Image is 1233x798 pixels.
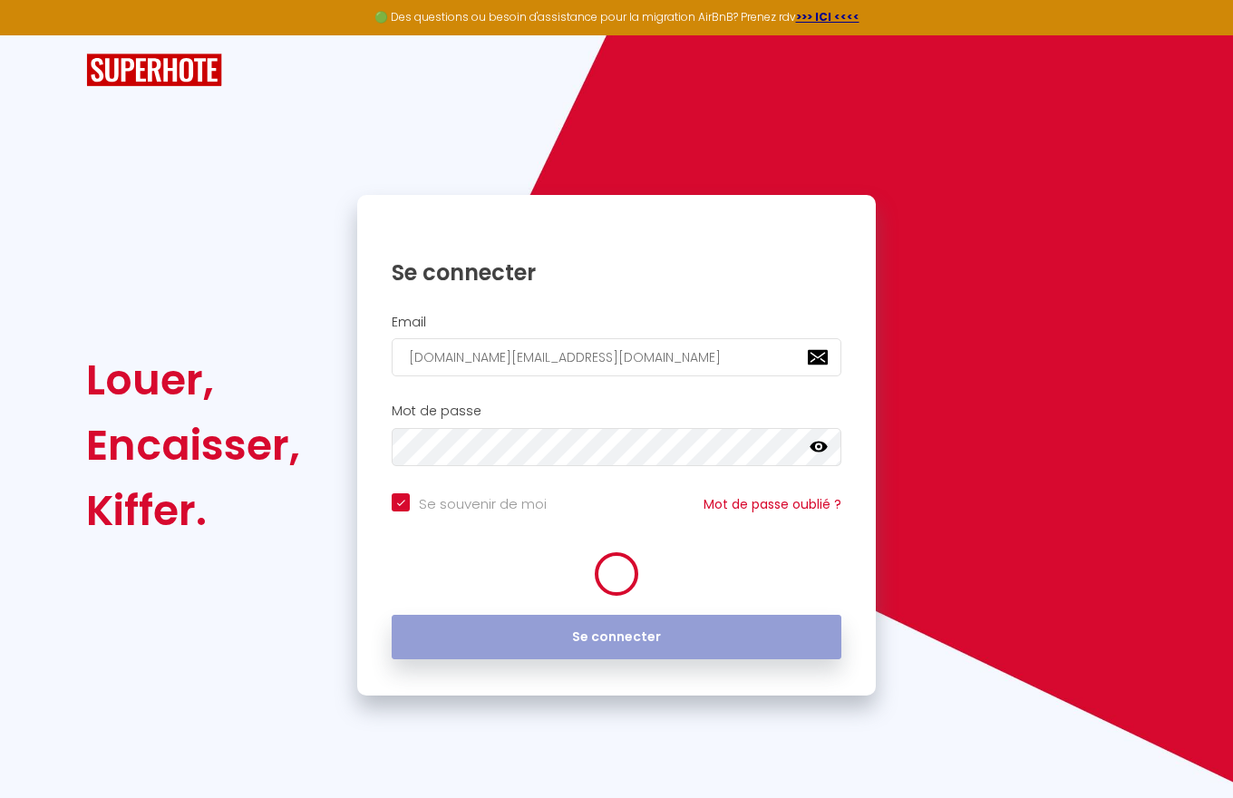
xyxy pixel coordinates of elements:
[392,404,841,419] h2: Mot de passe
[796,9,859,24] a: >>> ICI <<<<
[704,495,841,513] a: Mot de passe oublié ?
[86,413,300,478] div: Encaisser,
[392,338,841,376] input: Ton Email
[392,258,841,287] h1: Se connecter
[392,315,841,330] h2: Email
[392,615,841,660] button: Se connecter
[86,54,222,87] img: SuperHote logo
[86,478,300,543] div: Kiffer.
[86,347,300,413] div: Louer,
